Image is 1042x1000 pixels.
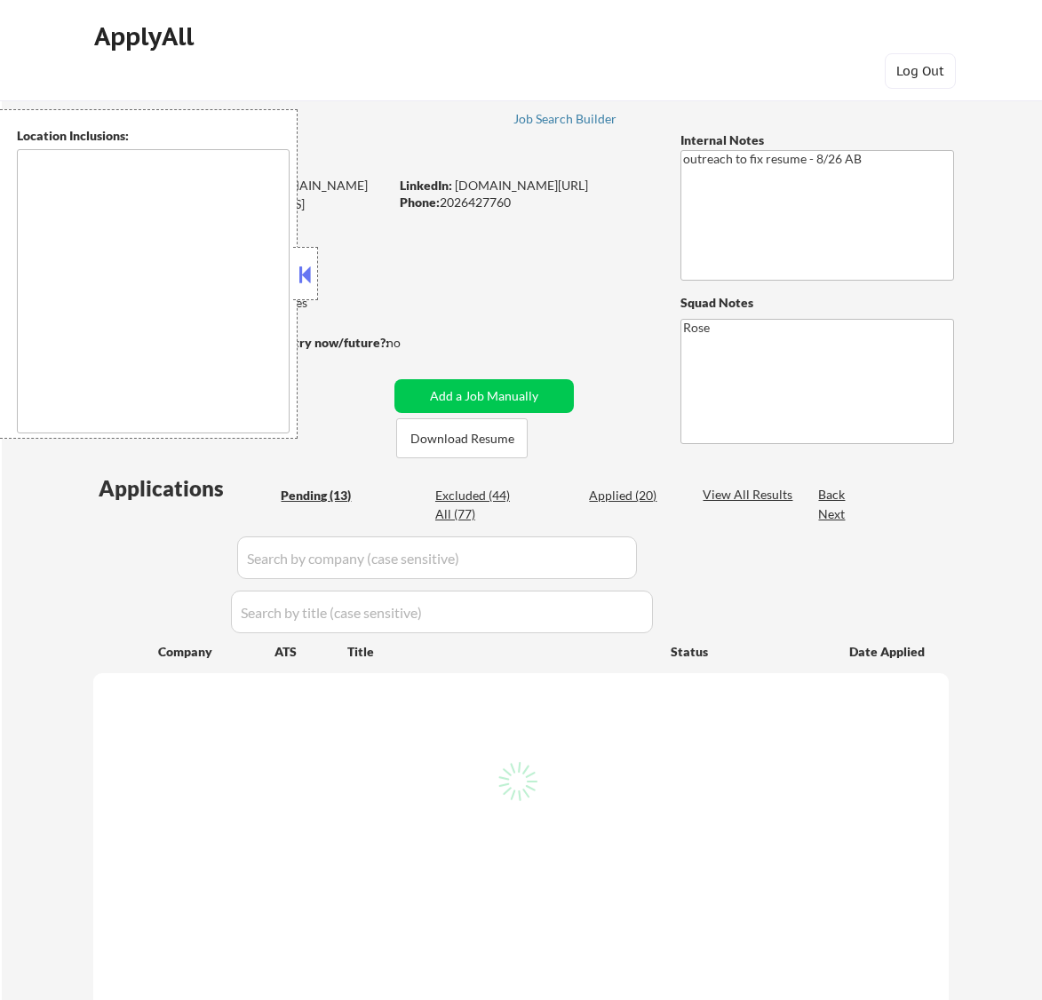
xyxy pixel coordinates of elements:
div: ApplyAll [94,21,199,52]
div: Status [671,635,823,667]
div: Internal Notes [680,131,954,149]
div: Job Search Builder [513,113,617,125]
input: Search by company (case sensitive) [237,536,637,579]
div: Squad Notes [680,294,954,312]
div: Location Inclusions: [17,127,290,145]
input: Search by title (case sensitive) [231,591,653,633]
div: 2026427760 [400,194,651,211]
div: Company [158,643,274,661]
button: Log Out [885,53,956,89]
div: Applications [99,478,274,499]
div: View All Results [703,486,798,504]
strong: LinkedIn: [400,178,452,193]
div: Pending (13) [281,487,370,504]
div: Next [818,505,847,523]
div: Title [347,643,654,661]
div: Back [818,486,847,504]
button: Download Resume [396,418,528,458]
div: Date Applied [849,643,927,661]
div: All (77) [435,505,524,523]
a: [DOMAIN_NAME][URL] [455,178,588,193]
button: Add a Job Manually [394,379,574,413]
div: Applied (20) [589,487,678,504]
div: Excluded (44) [435,487,524,504]
div: no [386,334,437,352]
strong: Phone: [400,194,440,210]
div: ATS [274,643,347,661]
